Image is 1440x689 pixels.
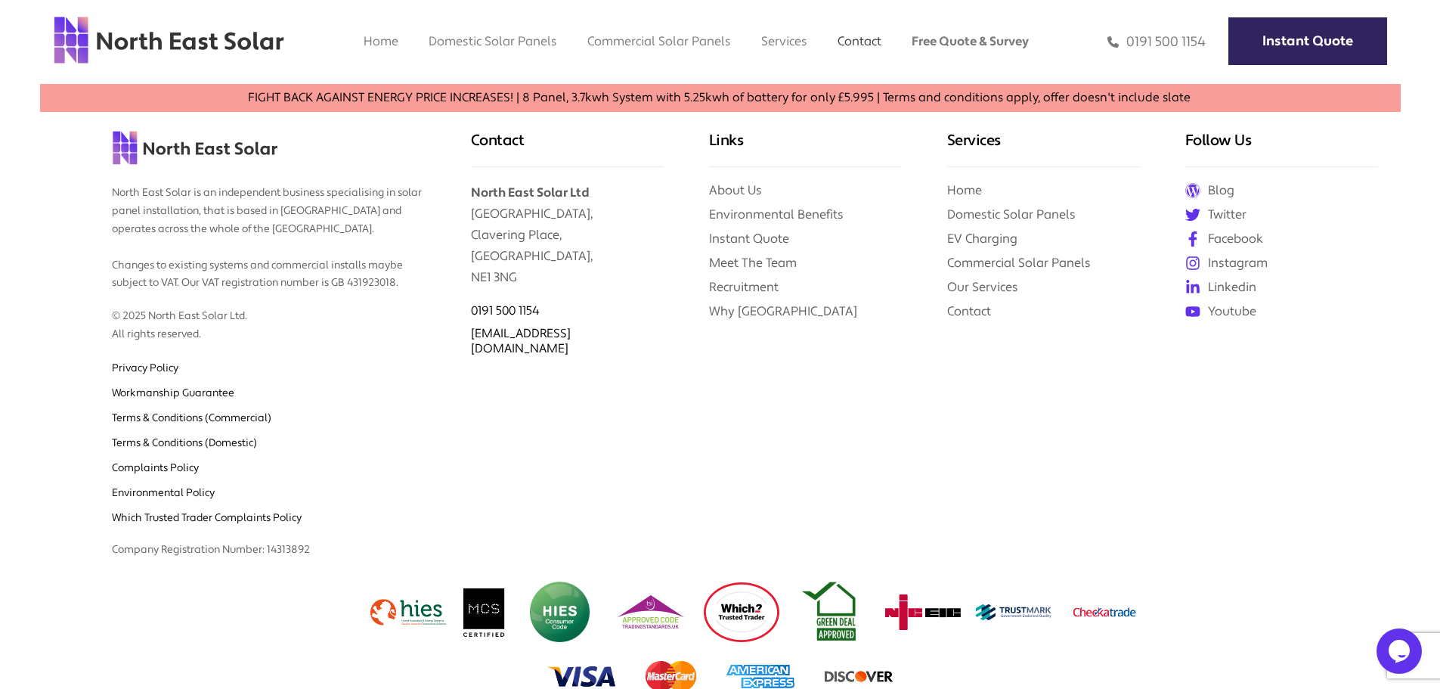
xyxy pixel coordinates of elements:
img: phone icon [1107,33,1119,51]
h3: Contact [471,130,664,167]
a: Blog [1185,182,1378,199]
a: About Us [709,182,762,198]
a: Environmental Benefits [709,206,844,222]
img: north east solar logo [112,130,278,166]
a: EV Charging [947,231,1017,247]
a: Which Trusted Trader Complaints Policy [112,511,302,525]
a: Commercial Solar Panels [947,255,1091,271]
a: Workmanship Guarantee [112,386,234,400]
h3: Links [709,130,902,167]
img: youtube icon [1185,304,1200,319]
img: linkedin icon [1185,280,1200,295]
p: Company Registration Number: 14313892 [112,526,426,560]
img: which logo [704,582,779,642]
p: © 2025 North East Solar Ltd. All rights reserved. [112,293,426,344]
img: TSI Logo [613,582,689,642]
img: HIES Logo [522,582,598,642]
a: 0191 500 1154 [1107,33,1206,51]
img: NicEic Logo [885,582,961,642]
a: Domestic Solar Panels [947,206,1076,222]
a: Twitter [1185,206,1378,223]
p: North East Solar is an independent business specialising in solar panel installation, that is bas... [112,169,426,293]
a: Home [364,33,398,49]
a: Environmental Policy [112,486,215,500]
img: instagram icon [1185,256,1200,271]
a: Complaints Policy [112,461,199,475]
img: Green deal approved logo [794,582,870,642]
iframe: chat widget [1377,628,1425,674]
img: MCS logo [461,582,507,642]
a: Terms & Conditions (Domestic) [112,436,257,450]
a: Commercial Solar Panels [587,33,731,49]
a: Facebook [1185,231,1378,247]
img: facebook icon [1185,231,1200,247]
a: Services [761,33,807,49]
img: Wordpress icon [1185,183,1200,198]
a: Youtube [1185,303,1378,320]
a: Home [947,182,982,198]
img: hies logo [370,582,446,642]
b: North East Solar Ltd [471,185,589,200]
a: Contact [838,33,881,49]
a: Recruitment [709,279,779,295]
a: Free Quote & Survey [912,33,1029,49]
a: Meet The Team [709,255,797,271]
a: 0191 500 1154 [471,303,540,318]
img: twitter icon [1185,207,1200,222]
a: Terms & Conditions (Commercial) [112,411,271,425]
a: Why [GEOGRAPHIC_DATA] [709,303,857,319]
h3: Services [947,130,1140,167]
h3: Follow Us [1185,130,1378,167]
a: [EMAIL_ADDRESS][DOMAIN_NAME] [471,326,571,356]
a: Our Services [947,279,1018,295]
a: Domestic Solar Panels [429,33,557,49]
img: Trustmark Logo [976,582,1051,642]
a: Privacy Policy [112,362,178,375]
a: Instant Quote [709,231,789,247]
img: north east solar logo [53,15,285,65]
a: Instant Quote [1228,17,1387,65]
a: Contact [947,303,991,319]
a: Instagram [1185,255,1378,272]
p: [GEOGRAPHIC_DATA], Clavering Place, [GEOGRAPHIC_DATA], NE1 3NG [471,167,664,288]
a: Linkedin [1185,279,1378,296]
